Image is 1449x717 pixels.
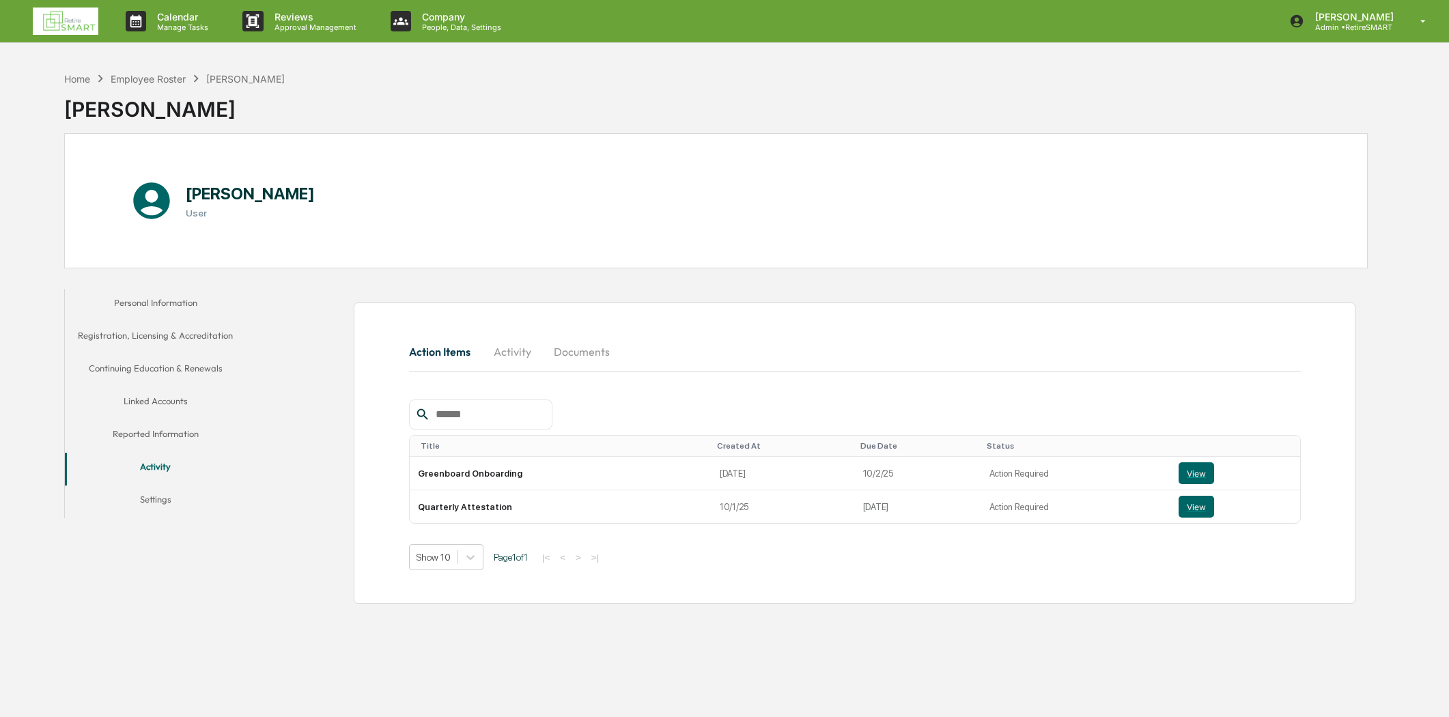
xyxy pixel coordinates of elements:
[64,73,90,85] div: Home
[411,23,508,32] p: People, Data, Settings
[186,184,315,203] h1: [PERSON_NAME]
[411,11,508,23] p: Company
[860,441,976,451] div: Toggle SortBy
[65,387,247,420] button: Linked Accounts
[65,420,247,453] button: Reported Information
[1304,11,1401,23] p: [PERSON_NAME]
[1405,672,1442,709] iframe: Open customer support
[65,289,247,518] div: secondary tabs example
[1179,496,1292,518] a: View
[1179,462,1214,484] button: View
[410,457,712,490] td: Greenboard Onboarding
[111,73,186,85] div: Employee Roster
[717,441,849,451] div: Toggle SortBy
[1179,496,1214,518] button: View
[538,552,554,563] button: |<
[186,208,315,219] h3: User
[556,552,569,563] button: <
[1181,441,1295,451] div: Toggle SortBy
[410,490,712,523] td: Quarterly Attestation
[264,23,363,32] p: Approval Management
[572,552,585,563] button: >
[481,335,543,368] button: Activity
[65,322,247,354] button: Registration, Licensing & Accreditation
[65,289,247,322] button: Personal Information
[146,23,215,32] p: Manage Tasks
[409,335,481,368] button: Action Items
[987,441,1165,451] div: Toggle SortBy
[1179,462,1292,484] a: View
[981,457,1170,490] td: Action Required
[855,490,981,523] td: [DATE]
[494,552,528,563] span: Page 1 of 1
[421,441,706,451] div: Toggle SortBy
[264,11,363,23] p: Reviews
[1304,23,1401,32] p: Admin • RetireSMART
[206,73,285,85] div: [PERSON_NAME]
[543,335,621,368] button: Documents
[409,335,1301,368] div: secondary tabs example
[587,552,603,563] button: >|
[64,86,285,122] div: [PERSON_NAME]
[981,490,1170,523] td: Action Required
[33,8,98,35] img: logo
[146,11,215,23] p: Calendar
[65,486,247,518] button: Settings
[65,354,247,387] button: Continuing Education & Renewals
[65,453,247,486] button: Activity
[712,457,855,490] td: [DATE]
[855,457,981,490] td: 10/2/25
[712,490,855,523] td: 10/1/25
